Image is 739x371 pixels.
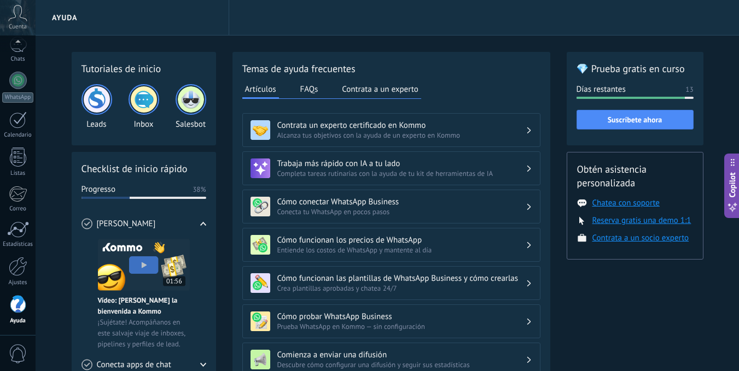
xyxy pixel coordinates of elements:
span: ¡Sujétate! Acompáñanos en este salvaje viaje de inboxes, pipelines y perfiles de lead. [98,317,190,350]
h2: Obtén asistencia personalizada [577,162,693,190]
span: Completa tareas rutinarias con la ayuda de tu kit de herramientas de IA [277,169,526,178]
div: Inbox [129,84,159,129]
button: Contrata a un experto [339,81,421,97]
button: Contrata a un socio experto [592,233,689,243]
div: Ayuda [2,317,34,325]
button: Reserva gratis una demo 1:1 [592,215,691,226]
img: Meet video [98,239,190,291]
span: Descubre cómo configurar una difusión y seguir sus estadísticas [277,360,526,369]
button: Artículos [242,81,279,99]
span: Vídeo: [PERSON_NAME] la bienvenida a Kommo [98,295,190,317]
span: Copilot [727,172,738,197]
span: Suscríbete ahora [608,116,662,123]
div: Correo [2,205,34,213]
span: Entiende los costos de WhatsApp y mantente al día [277,245,526,255]
span: Alcanza tus objetivos con la ayuda de un experto en Kommo [277,131,526,140]
span: Conecta apps de chat [97,360,171,370]
span: Crea plantillas aprobadas y chatea 24/7 [277,284,526,293]
h2: 💎 Prueba gratis en curso [577,62,694,75]
span: Prueba WhatsApp en Kommo — sin configuración [277,322,526,331]
div: Estadísticas [2,241,34,248]
div: Chats [2,56,34,63]
span: Progresso [82,184,115,195]
h2: Checklist de inicio rápido [82,162,206,175]
h3: Cómo probar WhatsApp Business [277,311,526,322]
span: 38% [193,184,206,195]
span: 13 [685,84,693,95]
div: Ajustes [2,279,34,286]
button: Chatea con soporte [592,198,660,208]
h3: Trabaja más rápido con IA a tu lado [277,158,526,169]
h3: Cómo funcionan las plantillas de WhatsApp Business y cómo crearlas [277,273,526,284]
div: Leads [82,84,112,129]
h3: Cómo conectar WhatsApp Business [277,197,526,207]
h3: Contrata un experto certificado en Kommo [277,120,526,131]
button: Suscríbete ahora [577,110,694,129]
div: Listas [2,170,34,177]
span: [PERSON_NAME] [97,219,156,229]
h3: Cómo funcionan los precios de WhatsApp [277,235,526,245]
div: Calendario [2,132,34,139]
h3: Comienza a enviar una difusión [277,350,526,360]
h2: Temas de ayuda frecuentes [242,62,540,75]
button: FAQs [298,81,321,97]
h2: Tutoriales de inicio [82,62,206,75]
div: Salesbot [176,84,206,129]
div: WhatsApp [2,92,33,103]
span: Días restantes [577,84,626,95]
span: Cuenta [9,23,27,31]
span: Conecta tu WhatsApp en pocos pasos [277,207,526,216]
